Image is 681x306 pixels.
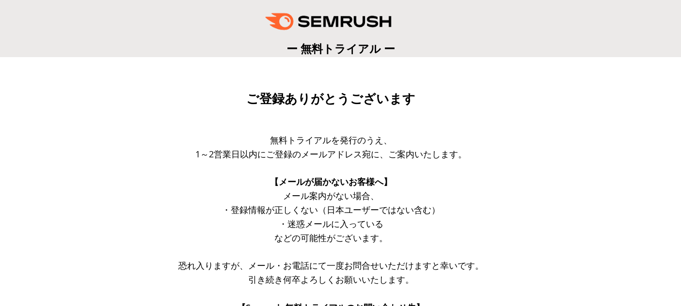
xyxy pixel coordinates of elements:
[178,260,484,271] span: 恐れ入りますが、メール・お電話にて一度お問合せいただけますと幸いです。
[195,148,467,160] span: 1～2営業日以内にご登録のメールアドレス宛に、ご案内いたします。
[283,190,379,201] span: メール案内がない場合、
[222,204,440,215] span: ・登録情報が正しくない（日本ユーザーではない含む）
[270,134,392,146] span: 無料トライアルを発行のうえ、
[286,41,395,56] span: ー 無料トライアル ー
[246,92,415,106] span: ご登録ありがとうございます
[274,232,388,244] span: などの可能性がございます。
[279,218,383,229] span: ・迷惑メールに入っている
[248,274,414,285] span: 引き続き何卒よろしくお願いいたします。
[270,176,392,187] span: 【メールが届かないお客様へ】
